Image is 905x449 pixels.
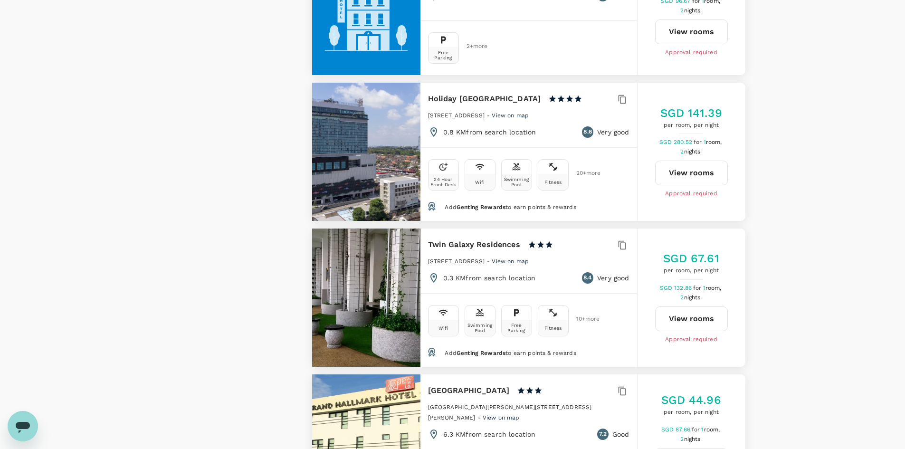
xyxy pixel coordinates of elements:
h5: SGD 141.39 [660,105,722,121]
span: [STREET_ADDRESS] [428,112,485,119]
span: 10 + more [576,316,591,322]
iframe: Button to launch messaging window [8,411,38,441]
div: Swimming Pool [504,177,530,187]
span: SGD 280.52 [659,139,694,145]
span: nights [684,7,701,14]
span: View on map [492,258,529,265]
span: nights [684,148,701,155]
p: 0.8 KM from search location [443,127,536,137]
span: [STREET_ADDRESS] [428,258,485,265]
div: Fitness [544,325,562,331]
span: nights [684,436,701,442]
div: Free Parking [504,323,530,333]
button: View rooms [655,19,728,44]
h5: SGD 67.61 [663,251,719,266]
span: Add to earn points & rewards [445,350,576,356]
h6: Holiday [GEOGRAPHIC_DATA] [428,92,541,105]
span: nights [684,294,701,301]
span: 1 [703,285,723,291]
span: room, [704,426,720,433]
span: - [487,258,492,265]
span: 2 [680,148,702,155]
span: room, [706,139,722,145]
a: View on map [492,257,529,265]
span: per room, per night [661,408,721,417]
span: 1 [704,139,724,145]
div: Wifi [475,180,485,185]
a: View on map [492,111,529,119]
span: - [478,414,483,421]
span: View on map [492,112,529,119]
span: 2 + more [467,43,481,49]
span: 2 [680,294,702,301]
div: Free Parking [430,50,457,60]
div: Fitness [544,180,562,185]
span: Add to earn points & rewards [445,204,576,210]
span: 1 [701,426,721,433]
div: 24 Hour Front Desk [430,177,457,187]
div: Swimming Pool [467,323,493,333]
span: Approval required [665,335,717,344]
span: Approval required [665,189,717,199]
a: View on map [483,413,520,421]
span: [GEOGRAPHIC_DATA][PERSON_NAME][STREET_ADDRESS][PERSON_NAME] [428,404,592,421]
span: View on map [483,414,520,421]
p: Very good [597,127,629,137]
span: 2 [680,436,702,442]
span: 20 + more [576,170,591,176]
span: SGD 87.66 [661,426,692,433]
button: View rooms [655,161,728,185]
p: Very good [597,273,629,283]
h5: SGD 44.96 [661,392,721,408]
span: 8.6 [583,127,591,137]
span: SGD 132.86 [660,285,694,291]
h6: [GEOGRAPHIC_DATA] [428,384,510,397]
span: 8.4 [583,273,592,283]
span: for [693,285,703,291]
button: View rooms [655,306,728,331]
p: Good [612,430,629,439]
span: 2 [680,7,702,14]
span: 7.2 [599,430,607,439]
span: Genting Rewards [457,350,505,356]
span: Genting Rewards [457,204,505,210]
span: for [694,139,703,145]
span: room, [705,285,722,291]
p: 0.3 KM from search location [443,273,536,283]
p: 6.3 KM from search location [443,430,536,439]
span: per room, per night [660,121,722,130]
span: - [487,112,492,119]
span: per room, per night [663,266,719,276]
span: Approval required [665,48,717,57]
div: Wifi [438,325,448,331]
h6: Twin Galaxy Residences [428,238,520,251]
span: for [692,426,701,433]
